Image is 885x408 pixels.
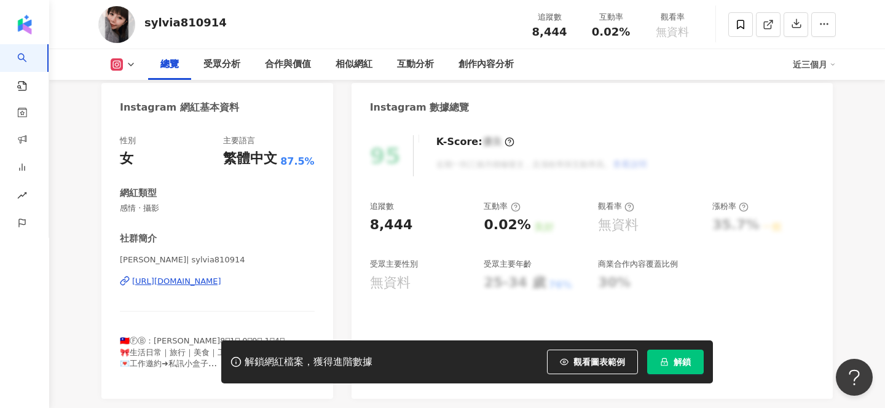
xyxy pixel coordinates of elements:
div: 女 [120,149,133,168]
a: search [17,44,42,92]
div: 近三個月 [793,55,836,74]
span: lock [660,358,669,366]
div: Instagram 數據總覽 [370,101,470,114]
div: [URL][DOMAIN_NAME] [132,276,221,287]
span: rise [17,183,27,211]
div: 受眾主要性別 [370,259,418,270]
div: 漲粉率 [712,201,749,212]
a: [URL][DOMAIN_NAME] [120,276,315,287]
div: 解鎖網紅檔案，獲得進階數據 [245,356,372,369]
span: 無資料 [656,26,689,38]
span: [PERSON_NAME]| sylvia810914 [120,254,315,265]
button: 觀看圖表範例 [547,350,638,374]
img: logo icon [15,15,34,34]
div: 互動分析 [397,57,434,72]
div: 相似網紅 [336,57,372,72]
div: 創作內容分析 [458,57,514,72]
div: 受眾分析 [203,57,240,72]
div: 性別 [120,135,136,146]
div: 受眾主要年齡 [484,259,532,270]
div: 總覽 [160,57,179,72]
div: 商業合作內容覆蓋比例 [598,259,678,270]
div: 互動率 [484,201,520,212]
span: 87.5% [280,155,315,168]
div: 0.02% [484,216,530,235]
div: Instagram 網紅基本資料 [120,101,239,114]
div: 無資料 [598,216,639,235]
span: 感情 · 攝影 [120,203,315,214]
div: 觀看率 [598,201,634,212]
div: 社群簡介 [120,232,157,245]
span: 🇹🇼ⒻⒷ：[PERSON_NAME]8͙1͙.0͙9͙.1͙4͙ 🎀生活日常｜旅行｜美食｜工作 💌工作邀約➜私訊小盒子 💻品昀室內裝潢工程行小秘書 @pinyun2019 💍¹¹³⁰²²¹ @o... [120,336,285,390]
span: 觀看圖表範例 [573,357,625,367]
div: 繁體中文 [223,149,277,168]
span: 8,444 [532,25,567,38]
button: 解鎖 [647,350,704,374]
div: K-Score : [436,135,514,149]
span: 0.02% [592,26,630,38]
span: 解鎖 [674,357,691,367]
div: 合作與價值 [265,57,311,72]
div: sylvia810914 [144,15,227,30]
img: KOL Avatar [98,6,135,43]
div: 追蹤數 [370,201,394,212]
div: 互動率 [588,11,634,23]
div: 網紅類型 [120,187,157,200]
div: 8,444 [370,216,413,235]
div: 主要語言 [223,135,255,146]
div: 觀看率 [649,11,696,23]
div: 追蹤數 [526,11,573,23]
div: 無資料 [370,273,411,292]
